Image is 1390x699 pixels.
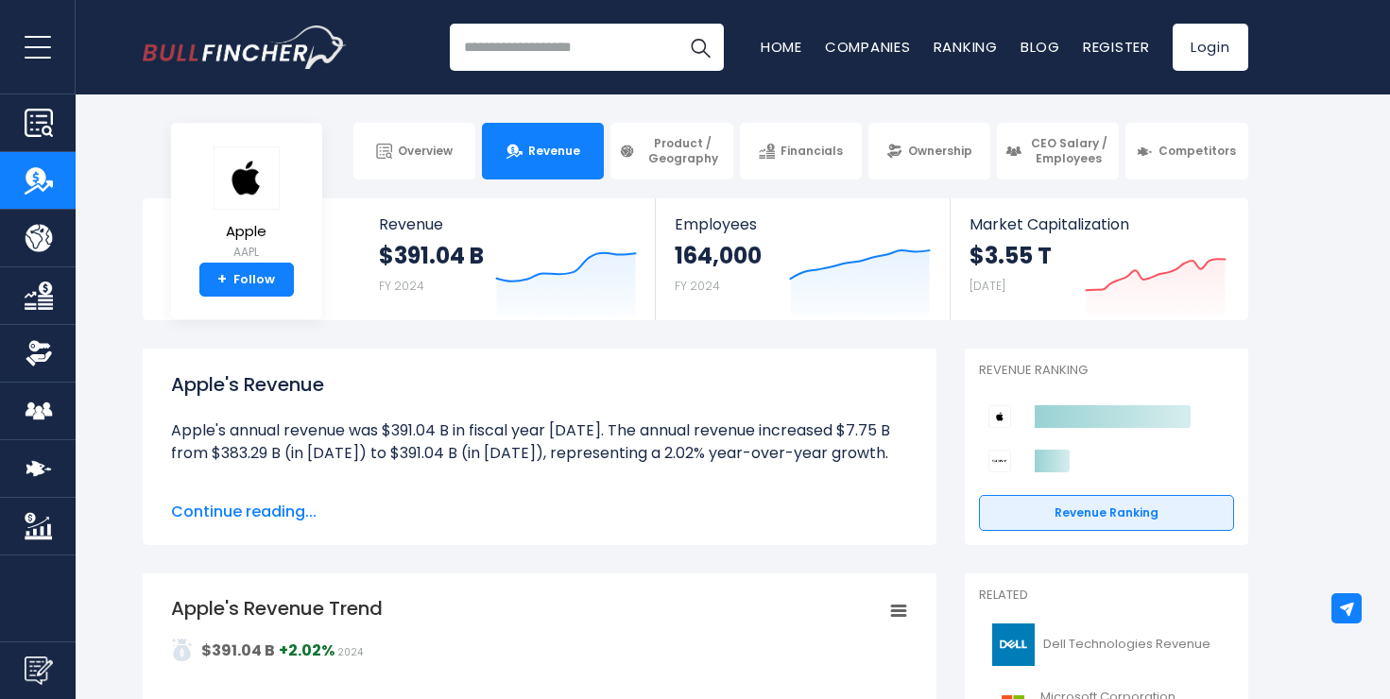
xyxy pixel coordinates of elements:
[1158,144,1236,159] span: Competitors
[279,639,335,661] strong: +2.02%
[970,241,1052,270] strong: $3.55 T
[970,215,1227,233] span: Market Capitalization
[908,144,972,159] span: Ownership
[214,224,280,240] span: Apple
[979,495,1234,531] a: Revenue Ranking
[379,278,424,294] small: FY 2024
[217,271,227,288] strong: +
[528,144,580,159] span: Revenue
[979,619,1234,671] a: Dell Technologies Revenue
[979,363,1234,379] p: Revenue Ranking
[781,144,843,159] span: Financials
[988,405,1011,428] img: Apple competitors logo
[934,37,998,57] a: Ranking
[171,501,908,523] span: Continue reading...
[143,26,347,69] img: Bullfincher logo
[171,370,908,399] h1: Apple's Revenue
[1125,123,1247,179] a: Competitors
[1021,37,1060,57] a: Blog
[353,123,475,179] a: Overview
[171,487,908,555] li: Apple's quarterly revenue was $94.04 B in the quarter ending [DATE]. The quarterly revenue increa...
[201,639,275,661] strong: $391.04 B
[171,595,383,622] tspan: Apple's Revenue Trend
[970,278,1005,294] small: [DATE]
[675,215,931,233] span: Employees
[171,639,194,661] img: addasd
[990,623,1038,666] img: DELL logo
[214,244,280,261] small: AAPL
[868,123,990,179] a: Ownership
[997,123,1119,179] a: CEO Salary / Employees
[143,26,346,69] a: Go to homepage
[379,241,484,270] strong: $391.04 B
[641,136,724,165] span: Product / Geography
[656,198,950,320] a: Employees 164,000 FY 2024
[677,24,724,71] button: Search
[740,123,862,179] a: Financials
[482,123,604,179] a: Revenue
[979,588,1234,604] p: Related
[951,198,1245,320] a: Market Capitalization $3.55 T [DATE]
[379,215,637,233] span: Revenue
[988,450,1011,472] img: Sony Group Corporation competitors logo
[1173,24,1248,71] a: Login
[213,145,281,264] a: Apple AAPL
[398,144,453,159] span: Overview
[171,419,908,465] li: Apple's annual revenue was $391.04 B in fiscal year [DATE]. The annual revenue increased $7.75 B ...
[1027,136,1110,165] span: CEO Salary / Employees
[360,198,656,320] a: Revenue $391.04 B FY 2024
[1083,37,1150,57] a: Register
[610,123,732,179] a: Product / Geography
[337,645,363,659] span: 2024
[761,37,802,57] a: Home
[25,339,53,367] img: Ownership
[675,278,720,294] small: FY 2024
[825,37,911,57] a: Companies
[199,263,294,297] a: +Follow
[675,241,762,270] strong: 164,000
